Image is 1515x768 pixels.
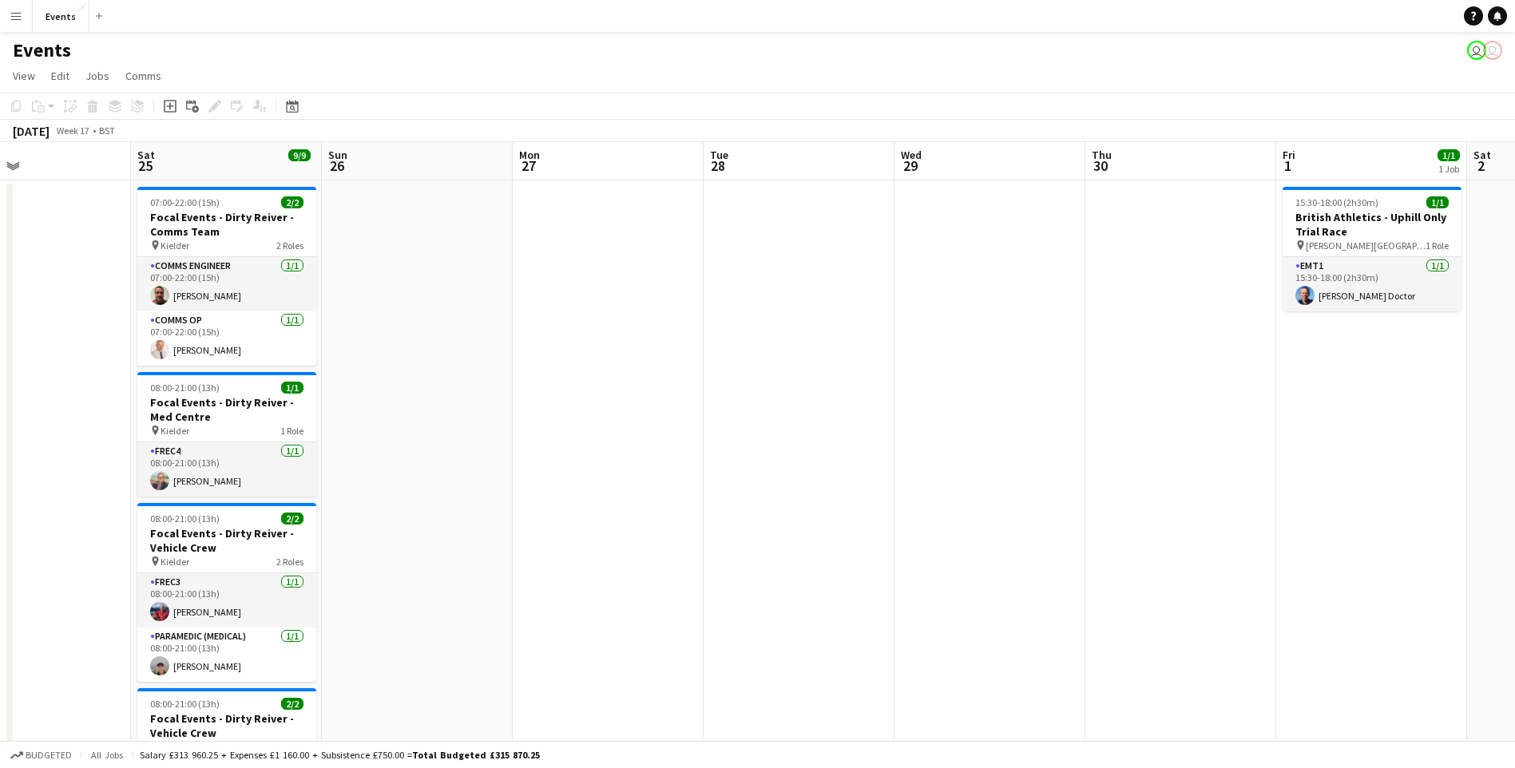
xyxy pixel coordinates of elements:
[51,69,69,83] span: Edit
[13,69,35,83] span: View
[119,65,168,86] a: Comms
[13,38,71,62] h1: Events
[412,749,540,761] span: Total Budgeted £315 870.25
[125,69,161,83] span: Comms
[1483,41,1502,60] app-user-avatar: Paul Wilmore
[8,746,74,764] button: Budgeted
[26,750,72,761] span: Budgeted
[1467,41,1486,60] app-user-avatar: Paul Wilmore
[6,65,42,86] a: View
[33,1,89,32] button: Events
[99,125,115,137] div: BST
[85,69,109,83] span: Jobs
[53,125,93,137] span: Week 17
[79,65,116,86] a: Jobs
[88,749,126,761] span: All jobs
[140,749,540,761] div: Salary £313 960.25 + Expenses £1 160.00 + Subsistence £750.00 =
[45,65,76,86] a: Edit
[13,123,50,139] div: [DATE]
